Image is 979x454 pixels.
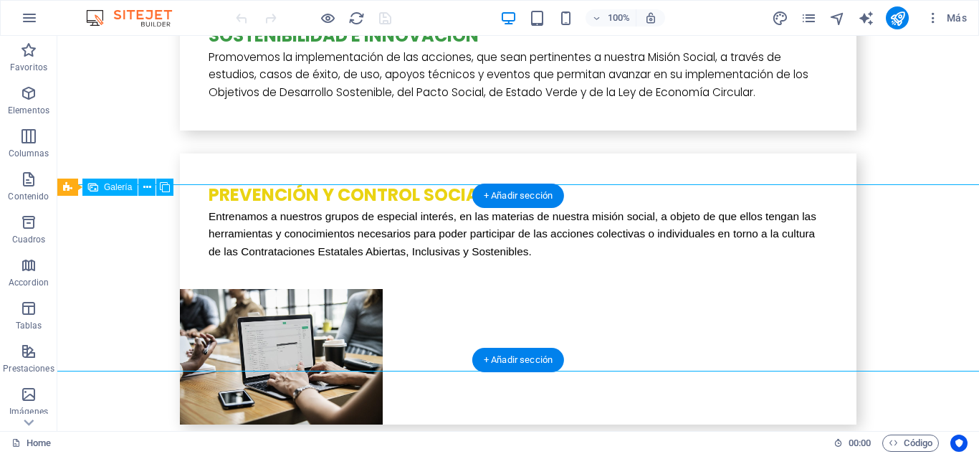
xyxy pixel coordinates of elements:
[472,184,564,208] div: + Añadir sección
[889,435,932,452] span: Código
[607,9,630,27] h6: 100%
[8,105,49,116] p: Elementos
[886,6,909,29] button: publish
[82,9,190,27] img: Editor Logo
[9,148,49,159] p: Columnas
[889,10,906,27] i: Publicar
[348,9,365,27] button: reload
[828,9,846,27] button: navigator
[104,183,132,191] span: Galería
[472,348,564,372] div: + Añadir sección
[834,435,871,452] h6: Tiempo de la sesión
[829,10,846,27] i: Navegador
[858,10,874,27] i: AI Writer
[882,435,939,452] button: Código
[859,438,861,448] span: :
[3,363,54,374] p: Prestaciones
[8,191,49,202] p: Contenido
[586,9,636,27] button: 100%
[801,10,817,27] i: Páginas (Ctrl+Alt+S)
[16,320,42,331] p: Tablas
[9,277,49,288] p: Accordion
[319,9,336,27] button: Haz clic para salir del modo de previsualización y seguir editando
[926,11,967,25] span: Más
[800,9,817,27] button: pages
[348,10,365,27] i: Volver a cargar página
[12,234,46,245] p: Cuadros
[644,11,657,24] i: Al redimensionar, ajustar el nivel de zoom automáticamente para ajustarse al dispositivo elegido.
[849,435,871,452] span: 00 00
[920,6,973,29] button: Más
[772,10,788,27] i: Diseño (Ctrl+Alt+Y)
[857,9,874,27] button: text_generator
[11,435,51,452] a: Haz clic para cancelar la selección y doble clic para abrir páginas
[9,406,48,417] p: Imágenes
[10,62,47,73] p: Favoritos
[950,435,968,452] button: Usercentrics
[771,9,788,27] button: design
